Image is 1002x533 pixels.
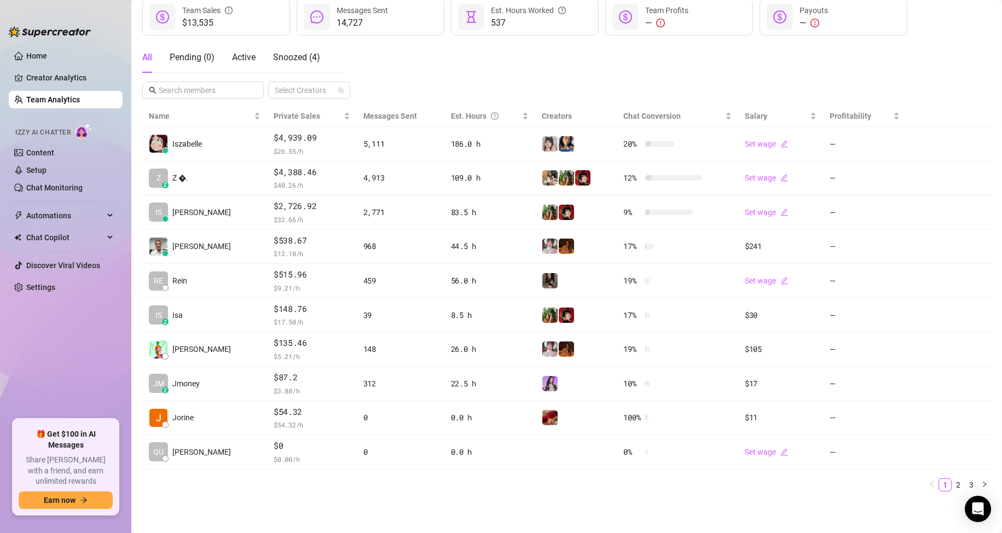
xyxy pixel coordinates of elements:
span: Salary [745,112,767,120]
a: 3 [965,479,977,491]
span: Chat Copilot [26,229,104,246]
li: 3 [965,478,978,491]
span: 19 % [623,343,641,355]
span: 17 % [623,309,641,321]
img: Iszabelle [149,135,167,153]
span: $87.2 [274,371,350,384]
span: edit [780,208,788,216]
td: — [823,230,906,264]
span: $148.76 [274,303,350,316]
span: dollar-circle [619,10,632,24]
span: Private Sales [274,112,320,120]
span: Earn now [44,496,76,505]
span: left [929,481,935,488]
span: IS [155,206,162,218]
li: 2 [952,478,965,491]
span: Active [232,52,256,62]
span: Izzy AI Chatter [15,128,71,138]
a: Content [26,148,54,157]
span: $ 12.10 /h [274,248,350,259]
img: Chen [149,340,167,358]
div: 109.0 h [451,172,529,184]
div: 312 [363,378,438,390]
div: $105 [745,343,816,355]
img: Miss [575,170,590,186]
span: 🎁 Get $100 in AI Messages [19,429,113,450]
span: question-circle [558,4,566,16]
div: Team Sales [182,4,233,16]
img: Ani [542,136,558,152]
span: JM [153,378,164,390]
span: $ 17.50 /h [274,316,350,327]
td: — [823,367,906,401]
img: PantheraX [559,341,574,357]
a: Settings [26,283,55,292]
div: 968 [363,240,438,252]
span: Team Profits [645,6,688,15]
span: dollar-circle [773,10,786,24]
span: Iszabelle [172,138,202,150]
span: $ 26.55 /h [274,146,350,157]
span: Chat Conversion [623,112,681,120]
button: Earn nowarrow-right [19,491,113,509]
span: $135.46 [274,337,350,350]
td: — [823,435,906,470]
span: 100 % [623,412,641,424]
div: — [800,16,828,30]
td: — [823,401,906,436]
span: Jmoney [172,378,200,390]
img: logo-BBDzfeDw.svg [9,26,91,37]
div: 26.0 h [451,343,529,355]
img: Mich [542,410,558,425]
span: edit [780,277,788,285]
span: [PERSON_NAME] [172,446,231,458]
span: $538.67 [274,234,350,247]
span: IS [155,309,162,321]
span: $4,388.46 [274,166,350,179]
a: Setup [26,166,47,175]
span: 10 % [623,378,641,390]
span: Automations [26,207,104,224]
span: 9 % [623,206,641,218]
div: 5,111 [363,138,438,150]
span: Rein [172,275,187,287]
div: 0 [363,412,438,424]
img: Chat Copilot [14,234,21,241]
span: hourglass [465,10,478,24]
div: Est. Hours Worked [491,4,566,16]
span: search [149,86,157,94]
a: Set wageedit [745,276,788,285]
span: Share [PERSON_NAME] with a friend, and earn unlimited rewards [19,455,113,487]
span: $ 9.21 /h [274,282,350,293]
span: $ 3.88 /h [274,385,350,396]
span: Payouts [800,6,828,15]
div: 0.0 h [451,412,529,424]
div: Pending ( 0 ) [170,51,215,64]
span: Messages Sent [337,6,388,15]
span: [PERSON_NAME] [172,240,231,252]
div: $241 [745,240,816,252]
div: z [162,318,169,325]
img: Kyle Wessels [149,237,167,256]
button: right [978,478,991,491]
img: Sabrina [559,170,574,186]
a: Discover Viral Videos [26,261,100,270]
span: message [310,10,323,24]
div: 2,771 [363,206,438,218]
div: 0 [363,446,438,458]
div: 22.5 h [451,378,529,390]
span: Isa [172,309,183,321]
span: $ 5.21 /h [274,351,350,362]
div: 148 [363,343,438,355]
span: Messages Sent [363,112,417,120]
a: Set wageedit [745,208,788,217]
img: Kisa [542,376,558,391]
span: 0 % [623,446,641,458]
span: [PERSON_NAME] [172,206,231,218]
li: Next Page [978,478,991,491]
th: Name [142,106,267,127]
span: $ 40.26 /h [274,179,350,190]
a: Set wageedit [745,140,788,148]
span: 19 % [623,275,641,287]
a: Set wageedit [745,173,788,182]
